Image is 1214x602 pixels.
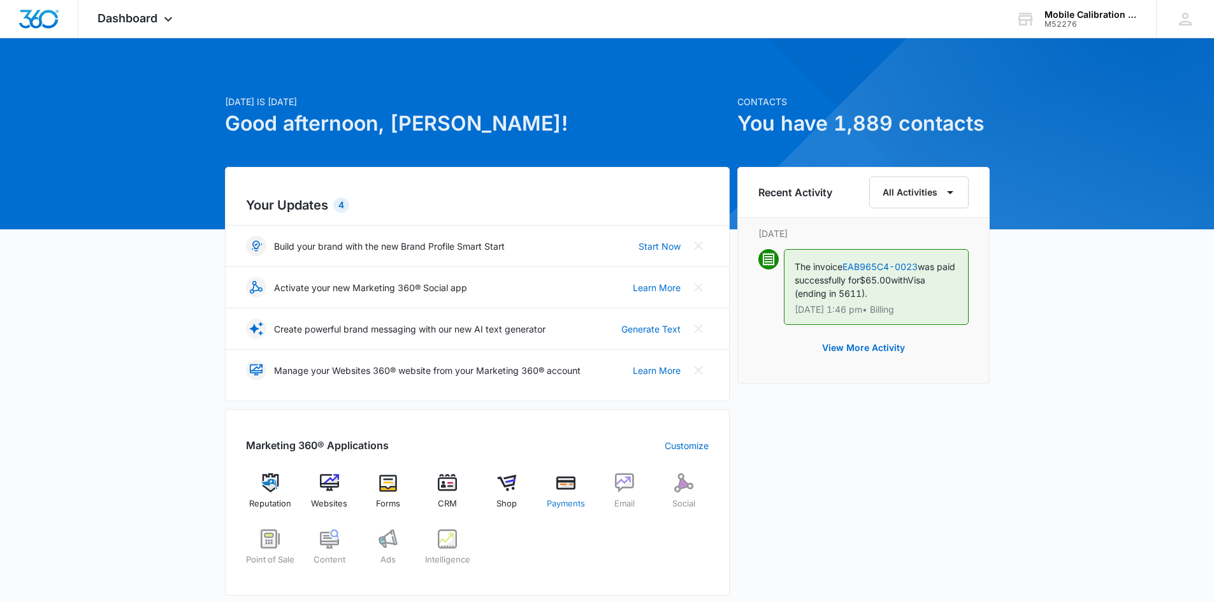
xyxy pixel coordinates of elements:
a: Customize [665,439,709,452]
button: All Activities [869,176,969,208]
a: Websites [305,473,354,519]
p: Manage your Websites 360® website from your Marketing 360® account [274,364,581,377]
span: Websites [311,498,347,510]
button: Close [688,319,709,339]
span: $65.00 [860,275,891,285]
a: Ads [364,529,413,575]
a: Generate Text [621,322,681,336]
a: Reputation [246,473,295,519]
span: Dashboard [98,11,157,25]
a: Learn More [633,364,681,377]
button: Close [688,236,709,256]
h1: You have 1,889 contacts [737,108,990,139]
span: Ads [380,554,396,566]
span: CRM [438,498,457,510]
div: 4 [333,197,349,213]
span: Reputation [249,498,291,510]
a: Shop [482,473,531,519]
p: Activate your new Marketing 360® Social app [274,281,467,294]
span: Social [672,498,695,510]
span: with [891,275,907,285]
button: Close [688,277,709,297]
span: Email [614,498,635,510]
div: account id [1044,20,1138,29]
span: Shop [496,498,517,510]
span: Forms [376,498,400,510]
div: account name [1044,10,1138,20]
span: Intelligence [425,554,470,566]
p: Build your brand with the new Brand Profile Smart Start [274,240,505,253]
span: Point of Sale [246,554,294,566]
p: Contacts [737,95,990,108]
h2: Marketing 360® Applications [246,438,389,453]
p: [DATE] is [DATE] [225,95,730,108]
a: CRM [423,473,472,519]
h2: Your Updates [246,196,709,215]
button: View More Activity [809,333,918,363]
a: Content [305,529,354,575]
a: Payments [541,473,590,519]
a: Social [660,473,709,519]
a: Email [600,473,649,519]
h1: Good afternoon, [PERSON_NAME]! [225,108,730,139]
p: [DATE] [758,227,969,240]
a: Start Now [639,240,681,253]
span: The invoice [795,261,842,272]
p: [DATE] 1:46 pm • Billing [795,305,958,314]
a: Forms [364,473,413,519]
button: Close [688,360,709,380]
a: EAB965C4-0023 [842,261,918,272]
a: Point of Sale [246,529,295,575]
a: Learn More [633,281,681,294]
h6: Recent Activity [758,185,832,200]
span: Content [314,554,345,566]
p: Create powerful brand messaging with our new AI text generator [274,322,546,336]
a: Intelligence [423,529,472,575]
span: Payments [547,498,585,510]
